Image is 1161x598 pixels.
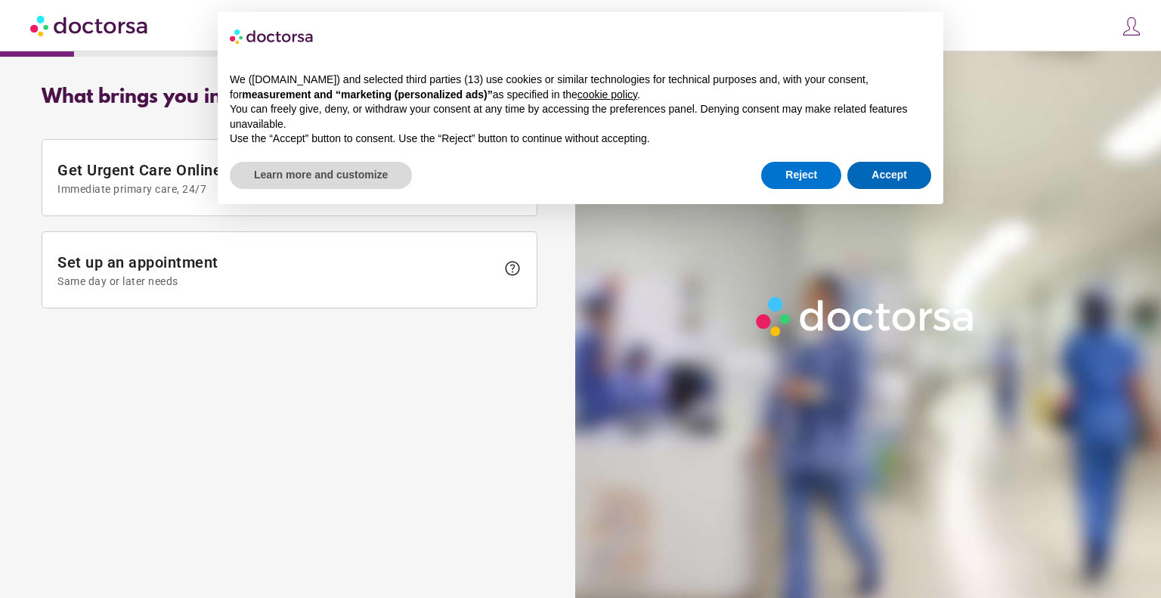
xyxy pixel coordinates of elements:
[242,88,492,101] strong: measurement and “marketing (personalized ads)”
[230,73,931,102] p: We ([DOMAIN_NAME]) and selected third parties (13) use cookies or similar technologies for techni...
[577,88,637,101] a: cookie policy
[30,8,150,42] img: Doctorsa.com
[761,162,841,189] button: Reject
[230,102,931,132] p: You can freely give, deny, or withdraw your consent at any time by accessing the preferences pane...
[1121,16,1142,37] img: icons8-customer-100.png
[230,24,314,48] img: logo
[57,275,496,287] span: Same day or later needs
[847,162,931,189] button: Accept
[57,161,496,195] span: Get Urgent Care Online
[230,162,412,189] button: Learn more and customize
[57,183,496,195] span: Immediate primary care, 24/7
[750,290,982,342] img: Logo-Doctorsa-trans-White-partial-flat.png
[230,132,931,147] p: Use the “Accept” button to consent. Use the “Reject” button to continue without accepting.
[503,259,522,277] span: help
[42,86,537,109] div: What brings you in?
[57,253,496,287] span: Set up an appointment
